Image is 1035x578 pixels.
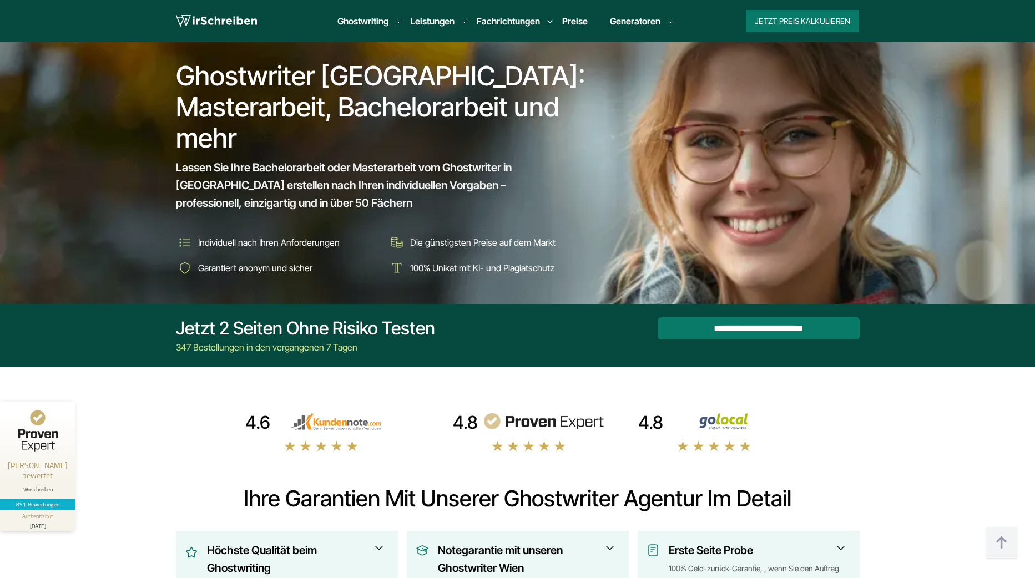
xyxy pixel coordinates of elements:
[22,512,54,520] div: Authentizität
[176,341,435,354] div: 347 Bestellungen in den vergangenen 7 Tagen
[562,16,588,27] a: Preise
[176,234,194,251] img: Individuell nach Ihren Anforderungen
[275,413,397,430] img: kundennote
[176,13,257,29] img: logo wirschreiben
[245,412,270,434] div: 4.6
[176,259,194,277] img: Garantiert anonym und sicher
[284,440,359,452] img: stars
[176,485,860,512] h2: Ihre Garantien mit unserer Ghostwriter Agentur im Detail
[482,413,604,430] img: provenexpert reviews
[176,159,572,212] span: Lassen Sie Ihre Bachelorarbeit oder Masterarbeit vom Ghostwriter in [GEOGRAPHIC_DATA] erstellen n...
[337,14,388,28] a: Ghostwriting
[647,544,660,557] img: Erste Seite Probe
[669,541,844,559] h3: Erste Seite Probe
[185,544,198,561] img: Höchste Qualität beim Ghostwriting
[638,412,663,434] div: 4.8
[477,14,540,28] a: Fachrichtungen
[746,10,859,32] button: Jetzt Preis kalkulieren
[388,259,592,277] li: 100% Unikat mit KI- und Plagiatschutz
[4,486,71,493] div: Wirschreiben
[438,541,613,577] h3: Notegarantie mit unseren Ghostwriter Wien
[176,259,380,277] li: Garantiert anonym und sicher
[985,526,1018,560] img: button top
[207,541,382,577] h3: Höchste Qualität beim Ghostwriting
[176,60,593,154] h1: Ghostwriter [GEOGRAPHIC_DATA]: Masterarbeit, Bachelorarbeit und mehr
[676,440,752,452] img: stars
[4,520,71,529] div: [DATE]
[176,234,380,251] li: Individuell nach Ihren Anforderungen
[668,413,790,430] img: Wirschreiben Bewertungen
[610,14,660,28] a: Generatoren
[388,234,406,251] img: Die günstigsten Preise auf dem Markt
[453,412,478,434] div: 4.8
[388,234,592,251] li: Die günstigsten Preise auf dem Markt
[176,317,435,339] div: Jetzt 2 Seiten ohne Risiko testen
[416,544,429,557] img: Notegarantie mit unseren Ghostwriter Wien
[411,14,455,28] a: Leistungen
[388,259,406,277] img: 100% Unikat mit KI- und Plagiatschutz
[491,440,567,452] img: stars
